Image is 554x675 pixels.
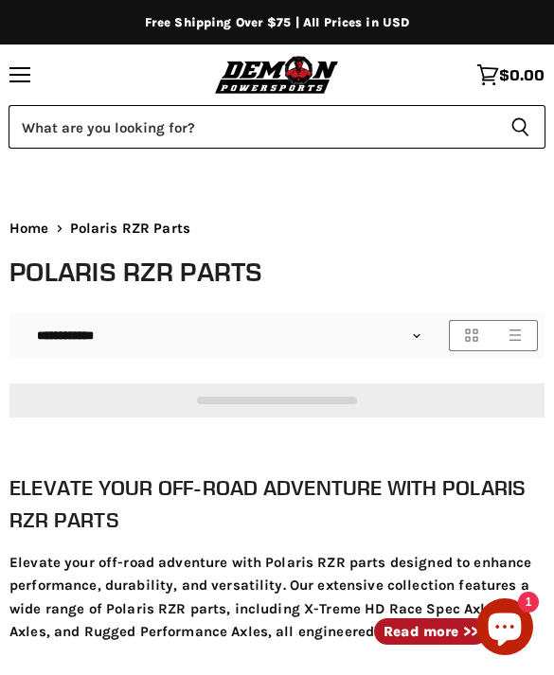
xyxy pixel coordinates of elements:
[9,383,545,417] button: Loading
[70,221,190,237] span: Polaris RZR Parts
[9,221,545,237] nav: Breadcrumbs
[9,313,545,359] nav: Collection utilities
[9,105,545,149] form: Product
[493,320,538,351] button: list view
[467,54,554,96] a: $0.00
[499,66,545,83] span: $0.00
[495,105,545,149] button: Search
[449,320,493,351] button: grid view
[211,53,343,96] img: Demon Powersports
[9,255,545,289] h1: Polaris RZR Parts
[384,623,478,640] strong: Read more >>
[9,471,545,538] h2: Elevate Your Off-Road Adventure with Polaris RZR Parts
[9,551,545,644] p: Elevate your off-road adventure with Polaris RZR parts designed to enhance performance, durabilit...
[9,221,49,237] a: Home
[471,598,539,660] inbox-online-store-chat: Shopify online store chat
[9,105,495,149] input: Search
